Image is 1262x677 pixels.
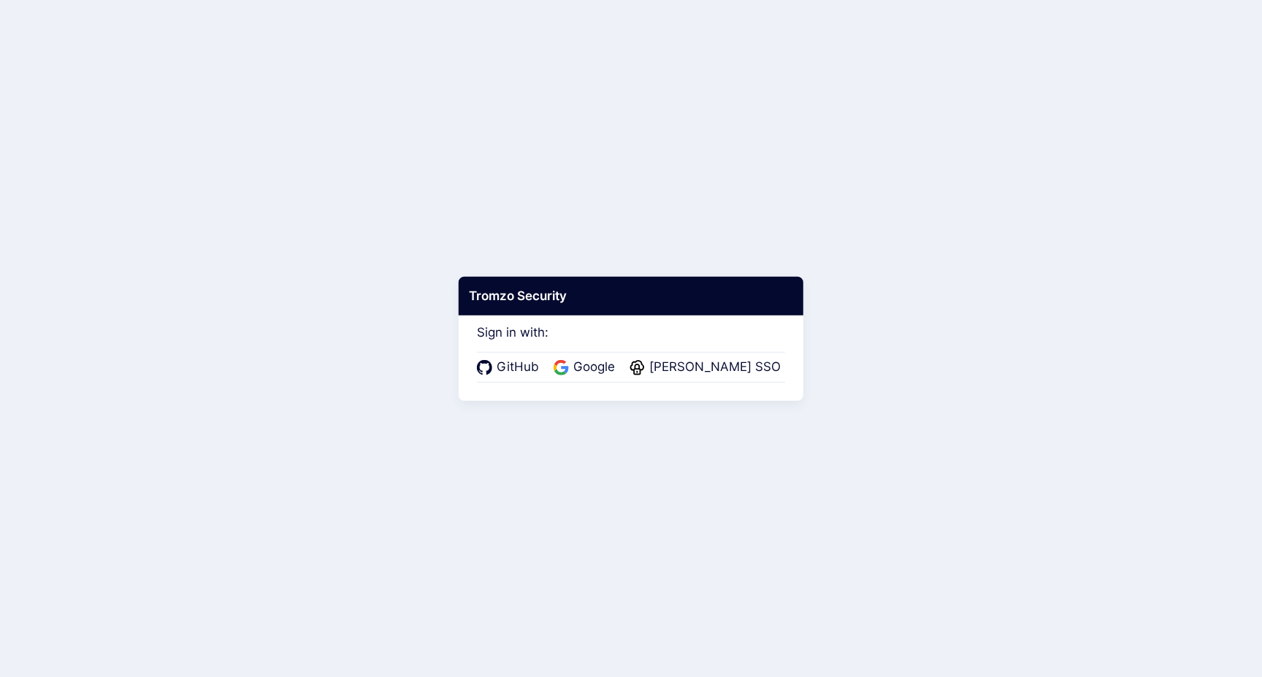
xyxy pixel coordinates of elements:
a: Google [554,358,619,377]
a: [PERSON_NAME] SSO [630,358,785,377]
a: GitHub [477,358,543,377]
span: [PERSON_NAME] SSO [645,358,785,377]
div: Tromzo Security [459,276,803,315]
span: Google [569,358,619,377]
span: GitHub [492,358,543,377]
div: Sign in with: [477,305,785,382]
